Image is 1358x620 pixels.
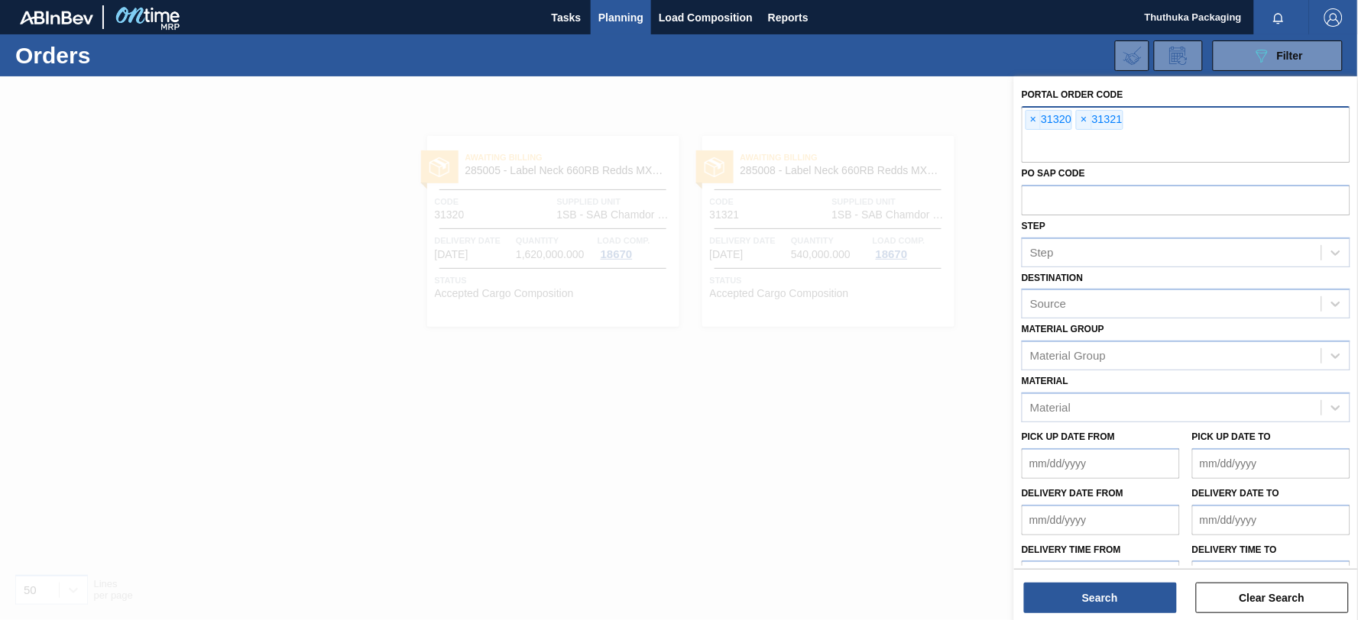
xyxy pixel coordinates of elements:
[1192,488,1279,499] label: Delivery Date to
[1022,376,1068,386] label: Material
[1022,488,1123,499] label: Delivery Date from
[1154,40,1203,71] div: Order Review Request
[1022,273,1083,283] label: Destination
[1030,350,1106,363] div: Material Group
[1030,401,1071,414] div: Material
[1022,448,1180,479] input: mm/dd/yyyy
[1192,505,1350,535] input: mm/dd/yyyy
[1022,505,1180,535] input: mm/dd/yyyy
[1026,110,1072,130] div: 31320
[1115,40,1149,71] div: Import Order Negotiation
[20,11,93,24] img: TNhmsLtSVTkK8tSr43FrP2fwEKptu5GPRR3wAAAABJRU5ErkJggg==
[1213,40,1343,71] button: Filter
[549,8,583,27] span: Tasks
[598,8,643,27] span: Planning
[1076,110,1123,130] div: 31321
[1026,111,1041,129] span: ×
[1022,324,1104,334] label: Material Group
[1192,539,1350,561] label: Delivery time to
[1030,298,1067,311] div: Source
[1030,246,1054,259] div: Step
[1324,8,1343,27] img: Logout
[1022,221,1045,231] label: Step
[1192,448,1350,479] input: mm/dd/yyyy
[1022,431,1115,442] label: Pick up Date from
[1077,111,1091,129] span: ×
[15,47,241,64] h1: Orders
[659,8,753,27] span: Load Composition
[1277,50,1303,62] span: Filter
[1022,539,1180,561] label: Delivery time from
[1192,431,1271,442] label: Pick up Date to
[1022,89,1123,100] label: Portal Order Code
[1254,7,1303,28] button: Notifications
[1022,168,1085,179] label: PO SAP Code
[768,8,809,27] span: Reports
